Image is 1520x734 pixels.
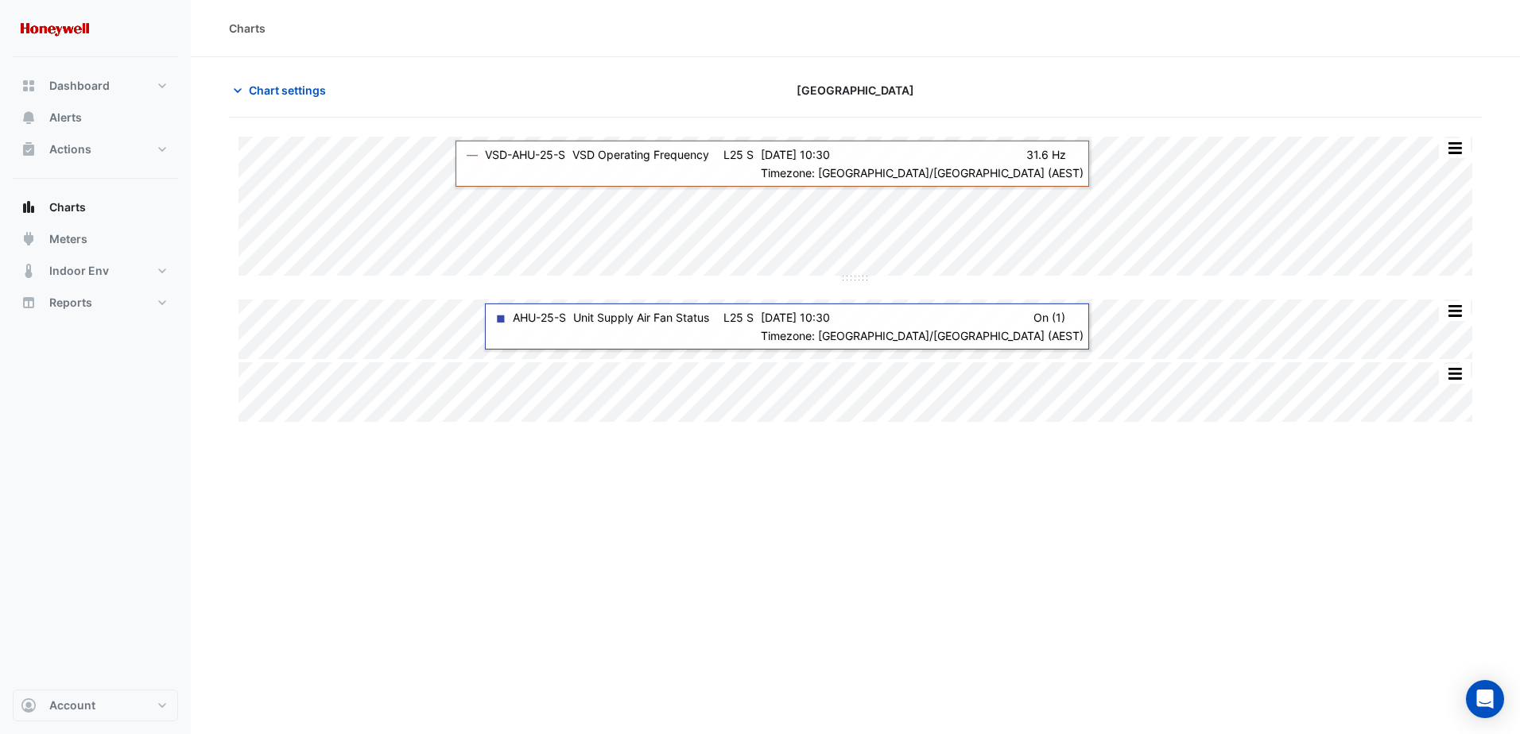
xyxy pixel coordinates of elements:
[249,82,326,99] span: Chart settings
[1439,364,1471,384] button: More Options
[21,141,37,157] app-icon: Actions
[13,70,178,102] button: Dashboard
[1439,301,1471,321] button: More Options
[49,141,91,157] span: Actions
[13,255,178,287] button: Indoor Env
[13,102,178,133] button: Alerts
[21,231,37,247] app-icon: Meters
[13,223,178,255] button: Meters
[21,295,37,311] app-icon: Reports
[49,697,95,713] span: Account
[49,199,86,215] span: Charts
[49,78,110,94] span: Dashboard
[49,263,109,279] span: Indoor Env
[49,295,92,311] span: Reports
[229,76,336,104] button: Chart settings
[21,78,37,94] app-icon: Dashboard
[1439,138,1471,158] button: More Options
[49,110,82,126] span: Alerts
[13,287,178,319] button: Reports
[1466,680,1504,718] div: Open Intercom Messenger
[49,231,87,247] span: Meters
[13,133,178,165] button: Actions
[19,13,91,44] img: Company Logo
[21,110,37,126] app-icon: Alerts
[229,20,266,37] div: Charts
[797,82,914,99] span: [GEOGRAPHIC_DATA]
[13,191,178,223] button: Charts
[13,690,178,721] button: Account
[21,263,37,279] app-icon: Indoor Env
[21,199,37,215] app-icon: Charts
